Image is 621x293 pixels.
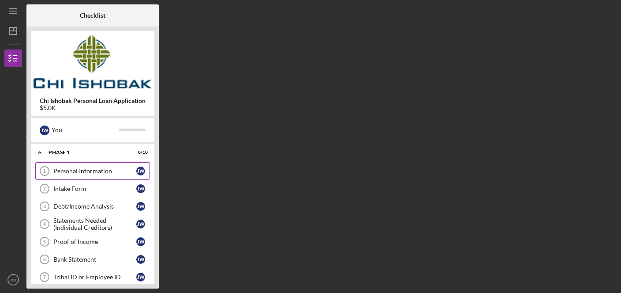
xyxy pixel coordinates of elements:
tspan: 1 [43,168,46,174]
div: J W [136,255,145,264]
a: 5Proof of IncomeJW [35,233,150,251]
a: 3Debt/Income AnalysisJW [35,198,150,215]
a: 7Tribal ID or Employee IDJW [35,268,150,286]
a: 1Personal InformationJW [35,162,150,180]
tspan: 7 [43,274,46,280]
b: Chi Ishobak Personal Loan Application [40,97,146,104]
a: 4Statements Needed (Individual Creditors)JW [35,215,150,233]
tspan: 4 [43,221,46,227]
div: J W [136,184,145,193]
div: You [52,122,119,137]
div: Bank Statement [53,256,136,263]
div: J W [136,220,145,228]
div: J W [136,202,145,211]
b: Checklist [80,12,105,19]
div: 0 / 10 [132,150,148,155]
tspan: 3 [43,204,46,209]
tspan: 2 [43,186,46,191]
div: Statements Needed (Individual Creditors) [53,217,136,231]
div: J W [136,273,145,282]
a: 6Bank StatementJW [35,251,150,268]
div: J W [40,126,49,135]
div: J W [136,167,145,175]
div: Personal Information [53,167,136,175]
tspan: 5 [43,239,46,244]
div: Proof of Income [53,238,136,245]
tspan: 6 [43,257,46,262]
button: JW [4,271,22,289]
div: J W [136,237,145,246]
img: Product logo [31,35,154,88]
text: JW [10,278,17,282]
div: Tribal ID or Employee ID [53,274,136,281]
div: $5.0K [40,104,146,111]
div: Debt/Income Analysis [53,203,136,210]
div: Phase 1 [49,150,126,155]
div: Intake Form [53,185,136,192]
a: 2Intake FormJW [35,180,150,198]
